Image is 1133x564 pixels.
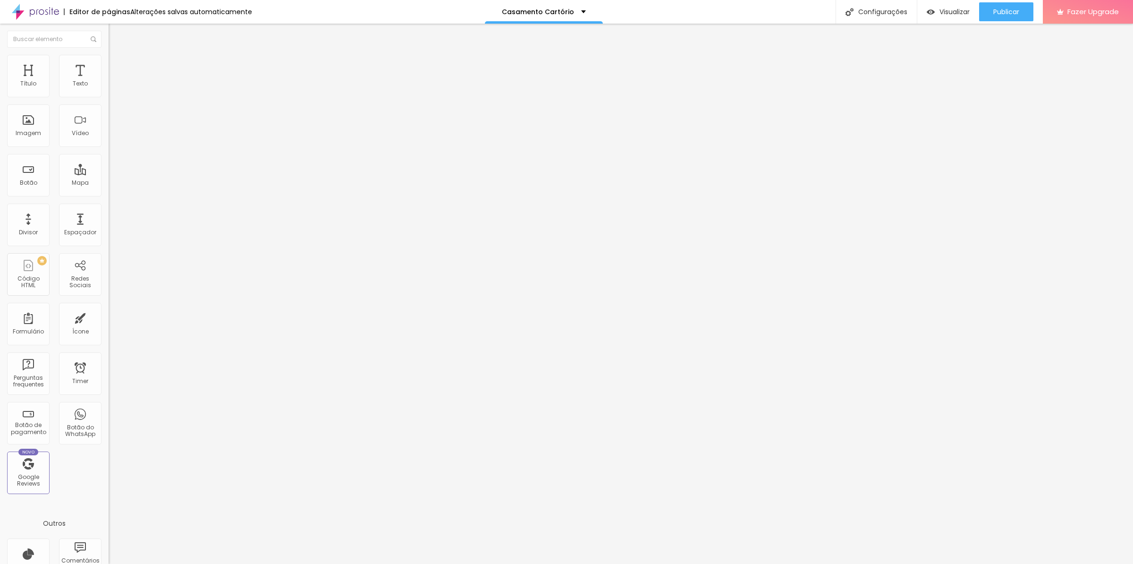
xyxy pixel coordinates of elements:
input: Buscar elemento [7,31,101,48]
div: Botão de pagamento [9,422,47,436]
div: Google Reviews [9,474,47,487]
div: Botão do WhatsApp [61,424,99,438]
img: Icone [91,36,96,42]
div: Timer [72,378,88,385]
div: Ícone [72,328,89,335]
span: Visualizar [939,8,970,16]
span: Publicar [993,8,1019,16]
div: Espaçador [64,229,96,236]
div: Formulário [13,328,44,335]
div: Mapa [72,179,89,186]
div: Alterações salvas automaticamente [130,9,252,15]
div: Editor de páginas [64,9,130,15]
div: Novo [18,449,39,455]
div: Imagem [16,130,41,137]
span: Fazer Upgrade [1067,8,1119,16]
img: Icone [846,8,854,16]
div: Vídeo [72,130,89,137]
img: view-1.svg [927,8,935,16]
button: Publicar [979,2,1033,21]
div: Botão [20,179,37,186]
div: Código HTML [9,275,47,289]
button: Visualizar [917,2,979,21]
div: Texto [73,80,88,87]
div: Redes Sociais [61,275,99,289]
div: Perguntas frequentes [9,375,47,388]
iframe: Editor [109,24,1133,564]
div: Título [20,80,36,87]
div: Divisor [19,229,38,236]
p: Casamento Cartório [502,9,574,15]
